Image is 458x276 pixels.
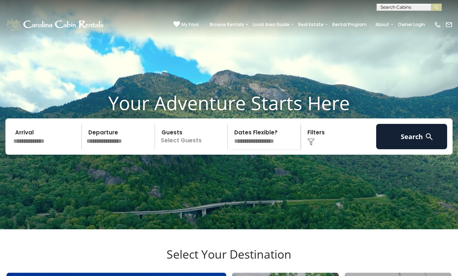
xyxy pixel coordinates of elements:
h1: Your Adventure Starts Here [5,92,453,114]
a: Rental Program [329,20,370,30]
img: filter--v1.png [307,138,315,146]
a: Browse Rentals [206,20,248,30]
span: My Favs [181,21,199,28]
img: White-1-1-2.png [5,17,106,32]
a: Owner Login [394,20,429,30]
p: Select Guests [157,124,228,149]
img: phone-regular-white.png [434,21,441,28]
a: Real Estate [295,20,327,30]
img: search-regular-white.png [425,132,434,141]
a: About [372,20,393,30]
h3: Select Your Destination [5,247,453,273]
a: My Favs [173,21,199,28]
a: Local Area Guide [249,20,293,30]
button: Search [376,124,447,149]
img: mail-regular-white.png [445,21,453,28]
